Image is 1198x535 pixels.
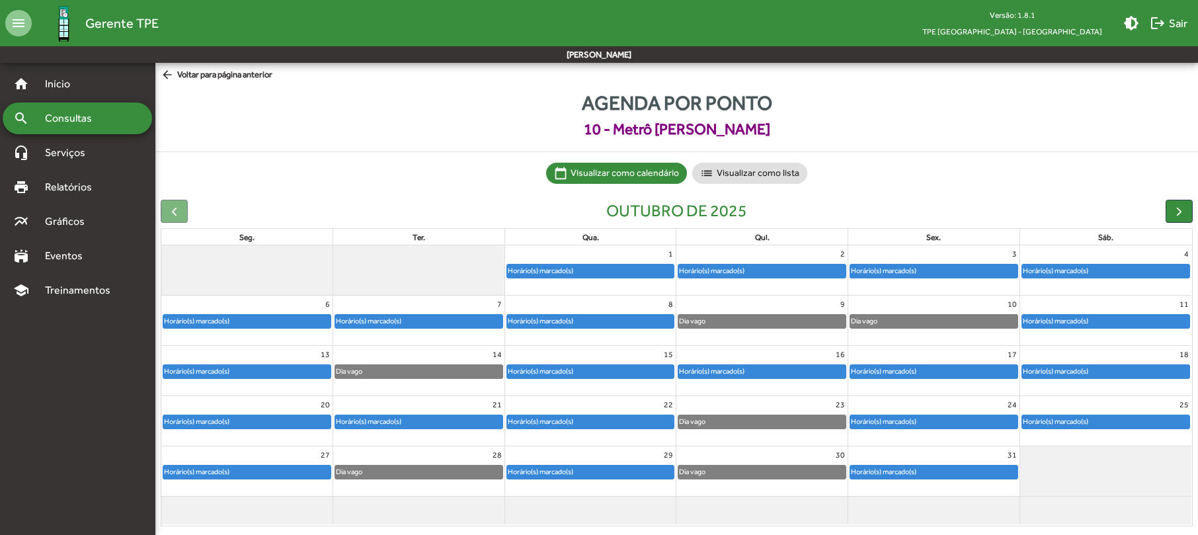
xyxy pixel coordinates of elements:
a: 3 de outubro de 2025 [1010,245,1019,263]
a: 28 de outubro de 2025 [490,446,504,464]
td: 1 de outubro de 2025 [504,245,676,295]
td: 2 de outubro de 2025 [676,245,848,295]
a: quarta-feira [580,230,602,245]
a: 25 de outubro de 2025 [1177,396,1191,413]
div: Horário(s) marcado(s) [850,415,917,428]
a: 22 de outubro de 2025 [661,396,676,413]
a: terça-feira [410,230,428,245]
span: Relatórios [37,179,109,195]
div: Horário(s) marcado(s) [163,365,230,378]
button: Sair [1144,11,1193,35]
span: Treinamentos [37,282,126,298]
div: Horário(s) marcado(s) [163,415,230,428]
span: TPE [GEOGRAPHIC_DATA] - [GEOGRAPHIC_DATA] [912,23,1113,40]
a: 11 de outubro de 2025 [1177,296,1191,313]
mat-icon: stadium [13,248,29,264]
span: Eventos [37,248,100,264]
div: Horário(s) marcado(s) [1022,315,1089,327]
mat-icon: list [700,167,713,180]
a: 2 de outubro de 2025 [838,245,848,263]
td: 23 de outubro de 2025 [676,395,848,446]
div: Horário(s) marcado(s) [507,415,574,428]
mat-icon: brightness_medium [1123,15,1139,31]
div: Horário(s) marcado(s) [335,315,402,327]
td: 21 de outubro de 2025 [333,395,505,446]
mat-icon: arrow_back [161,68,177,83]
td: 11 de outubro de 2025 [1019,295,1191,345]
div: Horário(s) marcado(s) [507,365,574,378]
div: Horário(s) marcado(s) [1022,365,1089,378]
div: Dia vago [335,365,363,378]
td: 10 de outubro de 2025 [848,295,1020,345]
td: 18 de outubro de 2025 [1019,345,1191,395]
div: Versão: 1.8.1 [912,7,1113,23]
a: 4 de outubro de 2025 [1181,245,1191,263]
div: Dia vago [850,315,878,327]
a: 23 de outubro de 2025 [833,396,848,413]
td: 20 de outubro de 2025 [161,395,333,446]
a: 30 de outubro de 2025 [833,446,848,464]
div: Horário(s) marcado(s) [335,415,402,428]
div: Horário(s) marcado(s) [507,265,574,277]
td: 16 de outubro de 2025 [676,345,848,395]
mat-icon: menu [5,10,32,36]
a: 18 de outubro de 2025 [1177,346,1191,363]
div: Horário(s) marcado(s) [163,315,230,327]
div: Dia vago [678,415,706,428]
td: 30 de outubro de 2025 [676,446,848,496]
div: Horário(s) marcado(s) [678,265,745,277]
span: Agenda por ponto [155,88,1198,118]
td: 25 de outubro de 2025 [1019,395,1191,446]
div: Horário(s) marcado(s) [507,466,574,478]
a: 29 de outubro de 2025 [661,446,676,464]
span: 10 - Metrô [PERSON_NAME] [155,118,1198,141]
div: Horário(s) marcado(s) [850,365,917,378]
span: Voltar para página anterior [161,68,272,83]
a: 24 de outubro de 2025 [1005,396,1019,413]
span: Gerente TPE [85,13,159,34]
mat-icon: calendar_today [554,167,567,180]
td: 29 de outubro de 2025 [504,446,676,496]
mat-chip: Visualizar como lista [692,163,807,184]
mat-icon: headset_mic [13,145,29,161]
div: Dia vago [335,466,363,478]
img: Logo [42,2,85,45]
a: 31 de outubro de 2025 [1005,446,1019,464]
a: 6 de outubro de 2025 [323,296,333,313]
div: Horário(s) marcado(s) [163,466,230,478]
mat-icon: print [13,179,29,195]
a: 1 de outubro de 2025 [666,245,676,263]
div: Horário(s) marcado(s) [1022,415,1089,428]
a: 15 de outubro de 2025 [661,346,676,363]
a: 16 de outubro de 2025 [833,346,848,363]
div: Horário(s) marcado(s) [850,466,917,478]
div: Horário(s) marcado(s) [850,265,917,277]
a: 20 de outubro de 2025 [318,396,333,413]
a: 9 de outubro de 2025 [838,296,848,313]
td: 7 de outubro de 2025 [333,295,505,345]
div: Horário(s) marcado(s) [678,365,745,378]
h2: outubro de 2025 [606,201,747,221]
a: Gerente TPE [32,2,159,45]
span: Serviços [37,145,103,161]
td: 9 de outubro de 2025 [676,295,848,345]
div: Dia vago [678,315,706,327]
div: Horário(s) marcado(s) [1022,265,1089,277]
td: 27 de outubro de 2025 [161,446,333,496]
mat-icon: logout [1150,15,1166,31]
span: Gráficos [37,214,102,229]
a: 14 de outubro de 2025 [490,346,504,363]
td: 13 de outubro de 2025 [161,345,333,395]
span: Sair [1150,11,1187,35]
mat-icon: home [13,76,29,92]
div: Dia vago [678,466,706,478]
a: quinta-feira [752,230,772,245]
a: 8 de outubro de 2025 [666,296,676,313]
td: 3 de outubro de 2025 [848,245,1020,295]
td: 17 de outubro de 2025 [848,345,1020,395]
td: 22 de outubro de 2025 [504,395,676,446]
td: 4 de outubro de 2025 [1019,245,1191,295]
a: 10 de outubro de 2025 [1005,296,1019,313]
mat-icon: search [13,110,29,126]
a: sexta-feira [924,230,943,245]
